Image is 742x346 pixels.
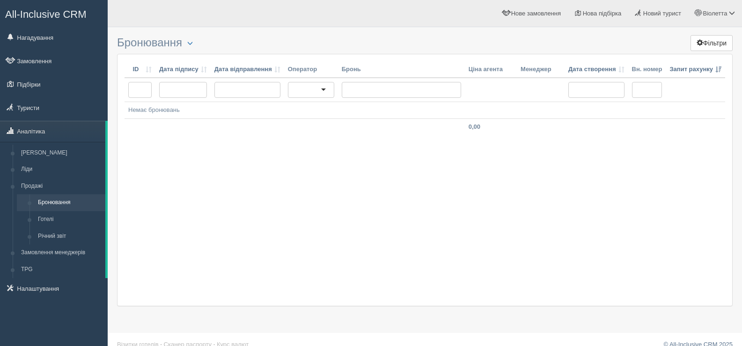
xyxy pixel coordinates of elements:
a: Річний звіт [34,228,105,245]
th: Вн. номер [628,61,666,78]
h3: Бронювання [117,37,733,49]
th: Оператор [284,61,338,78]
a: Бронювання [34,194,105,211]
a: Дата створення [568,65,624,74]
span: Віолетта [703,10,727,17]
a: Запит рахунку [669,65,721,74]
a: Продажі [17,178,105,195]
a: Замовлення менеджерів [17,244,105,261]
th: Менеджер [517,61,565,78]
a: Дата підпису [159,65,207,74]
a: Ліди [17,161,105,178]
span: All-Inclusive CRM [5,8,87,20]
a: ID [128,65,152,74]
a: [PERSON_NAME] [17,145,105,162]
a: Готелі [34,211,105,228]
button: Фільтри [691,35,733,51]
span: Новий турист [643,10,681,17]
a: Дата відправлення [214,65,280,74]
span: Нова підбірка [583,10,622,17]
a: TPG [17,261,105,278]
span: Нове замовлення [511,10,561,17]
a: All-Inclusive CRM [0,0,107,26]
td: 0,00 [465,118,517,135]
div: Немає бронювань [128,106,721,115]
th: Ціна агента [465,61,517,78]
th: Бронь [338,61,465,78]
